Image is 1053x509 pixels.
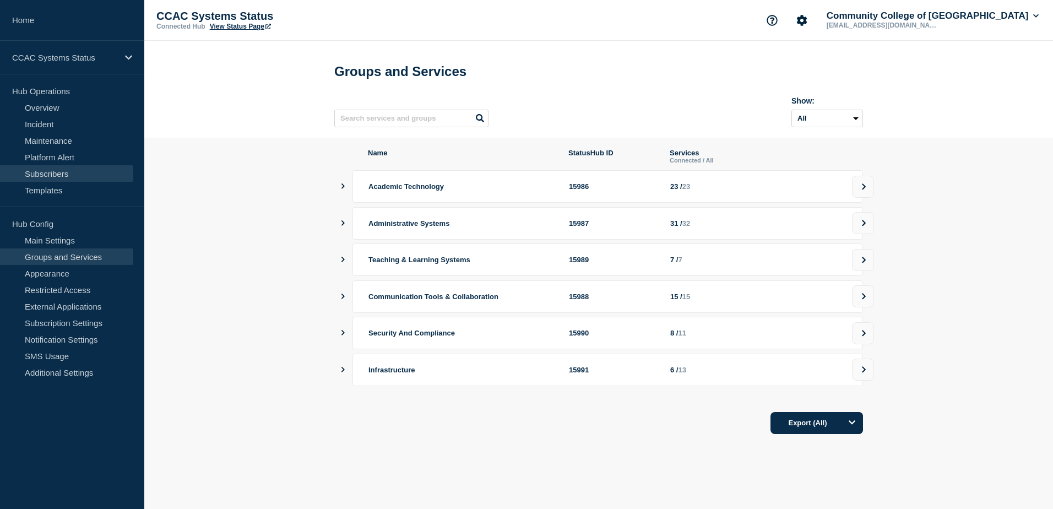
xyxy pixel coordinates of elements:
[368,256,470,264] span: Teaching & Learning Systems
[670,329,678,337] span: 8 /
[569,182,657,191] div: 15986
[682,219,690,228] span: 32
[368,329,455,337] span: Security And Compliance
[670,219,682,228] span: 31 /
[678,366,686,374] span: 13
[770,412,863,434] button: Export (All)
[12,53,118,62] p: CCAC Systems Status
[368,366,415,374] span: Infrastructure
[761,9,784,32] button: Support
[670,366,678,374] span: 6 /
[368,219,449,228] span: Administrative Systems
[790,9,813,32] button: Account settings
[340,280,346,313] button: showServices
[156,23,205,30] p: Connected Hub
[368,149,555,164] span: Name
[682,293,690,301] span: 15
[334,64,863,79] h1: Groups and Services
[682,182,690,191] span: 23
[569,256,657,264] div: 15989
[340,243,346,276] button: showServices
[340,317,346,349] button: showServices
[568,149,656,164] span: StatusHub ID
[340,354,346,386] button: showServices
[670,293,682,301] span: 15 /
[334,110,488,127] input: Search services and groups
[368,293,498,301] span: Communication Tools & Collaboration
[670,149,848,157] p: Services
[670,182,682,191] span: 23 /
[569,293,657,301] div: 15988
[678,329,686,337] span: 11
[670,256,678,264] span: 7 /
[569,219,657,228] div: 15987
[841,412,863,434] button: Options
[340,170,346,203] button: showServices
[340,207,346,240] button: showServices
[678,256,682,264] span: 7
[824,10,1041,21] button: Community College of [GEOGRAPHIC_DATA]
[368,182,444,191] span: Academic Technology
[791,96,863,105] div: Show:
[670,157,848,164] p: Connected / All
[824,21,939,29] p: [EMAIL_ADDRESS][DOMAIN_NAME]
[210,23,271,30] a: View Status Page
[156,10,377,23] p: CCAC Systems Status
[791,110,863,127] select: Archived
[569,366,657,374] div: 15991
[569,329,657,337] div: 15990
